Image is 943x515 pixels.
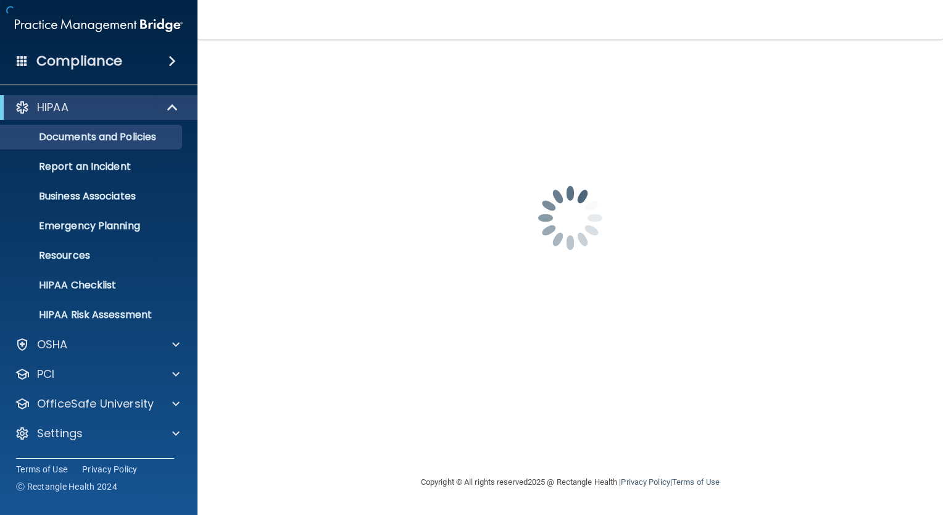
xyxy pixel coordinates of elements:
[8,309,177,321] p: HIPAA Risk Assessment
[8,249,177,262] p: Resources
[672,477,720,487] a: Terms of Use
[8,279,177,291] p: HIPAA Checklist
[36,52,122,70] h4: Compliance
[15,337,180,352] a: OSHA
[16,463,67,475] a: Terms of Use
[15,396,180,411] a: OfficeSafe University
[345,463,796,502] div: Copyright © All rights reserved 2025 @ Rectangle Health | |
[82,463,138,475] a: Privacy Policy
[37,396,154,411] p: OfficeSafe University
[8,131,177,143] p: Documents and Policies
[16,480,117,493] span: Ⓒ Rectangle Health 2024
[37,426,83,441] p: Settings
[509,156,632,280] img: spinner.e123f6fc.gif
[15,100,179,115] a: HIPAA
[8,161,177,173] p: Report an Incident
[37,337,68,352] p: OSHA
[8,220,177,232] p: Emergency Planning
[8,190,177,203] p: Business Associates
[15,426,180,441] a: Settings
[15,367,180,382] a: PCI
[37,100,69,115] p: HIPAA
[15,13,183,38] img: PMB logo
[37,367,54,382] p: PCI
[621,477,670,487] a: Privacy Policy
